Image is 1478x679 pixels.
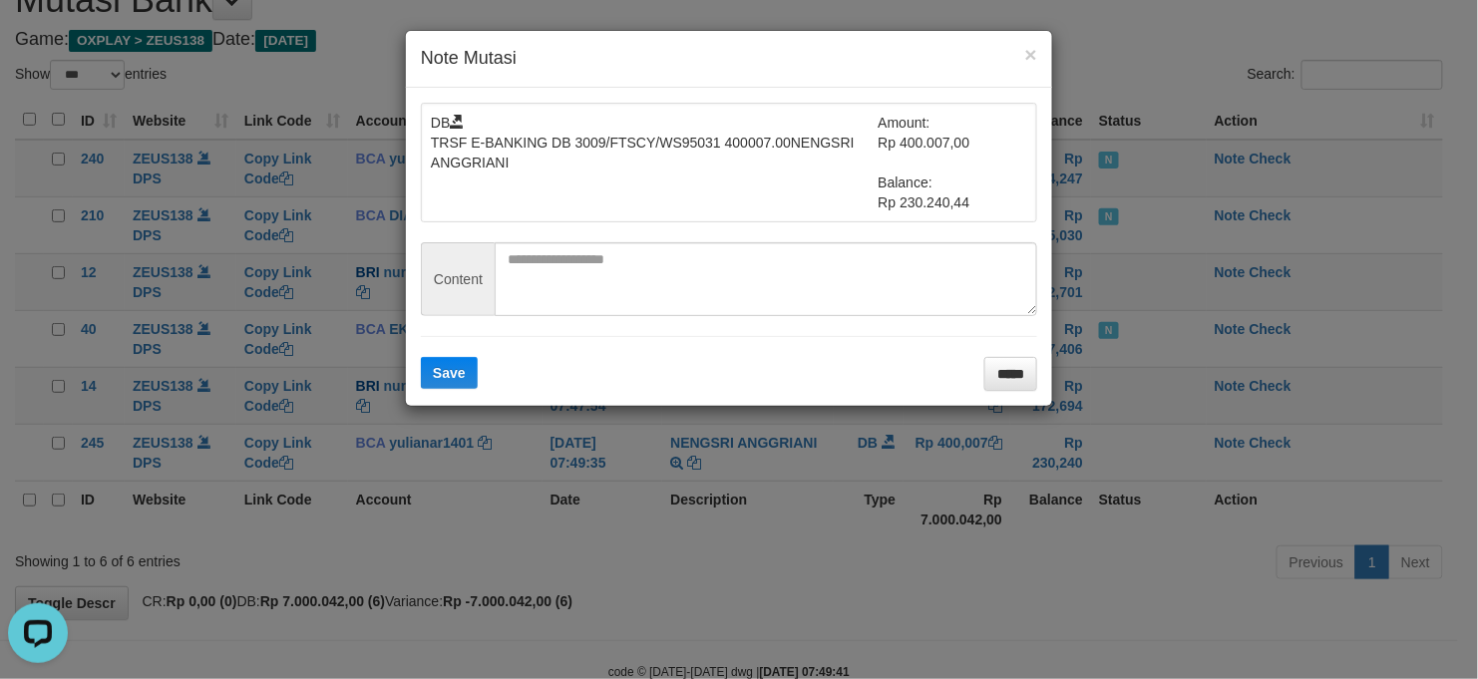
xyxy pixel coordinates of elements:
td: Amount: Rp 400.007,00 Balance: Rp 230.240,44 [879,113,1028,212]
h4: Note Mutasi [421,46,1037,72]
button: Save [421,357,478,389]
span: Content [421,242,495,316]
button: Open LiveChat chat widget [8,8,68,68]
td: DB TRSF E-BANKING DB 3009/FTSCY/WS95031 400007.00NENGSRI ANGGRIANI [431,113,879,212]
span: Save [433,365,466,381]
button: × [1025,44,1037,65]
